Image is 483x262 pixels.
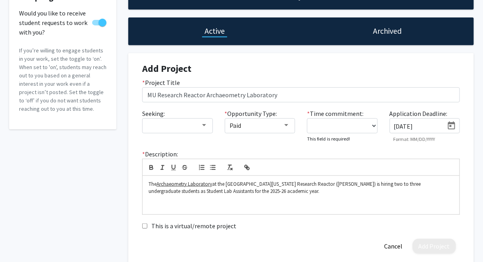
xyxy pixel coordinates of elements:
[19,8,89,37] span: Would you like to receive student requests to work with you?
[19,46,106,113] p: If you’re willing to engage students in your work, set the toggle to ‘on’. When set to 'on', stud...
[394,137,435,142] mat-hint: Format: MM/DD/YYYY
[205,25,225,37] h1: Active
[142,109,165,118] label: Seeking:
[142,149,178,159] label: Description:
[149,181,156,187] span: The
[149,181,422,195] span: at the [GEOGRAPHIC_DATA][US_STATE] Research Reactor ([PERSON_NAME]) is hiring two to three underg...
[230,121,241,129] span: Paid
[413,239,456,254] button: Add Project
[142,78,180,87] label: Project Title
[142,62,191,75] strong: Add Project
[390,109,448,118] label: Application Deadline:
[225,109,277,118] label: Opportunity Type:
[307,135,350,142] small: This field is required!
[6,226,34,256] iframe: Chat
[444,119,460,133] button: Open calendar
[156,181,212,187] a: Archaeometry Laboratory
[307,109,363,118] label: Time commitment:
[379,239,409,254] button: Cancel
[373,25,402,37] h1: Archived
[151,221,236,231] label: This is a virtual/remote project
